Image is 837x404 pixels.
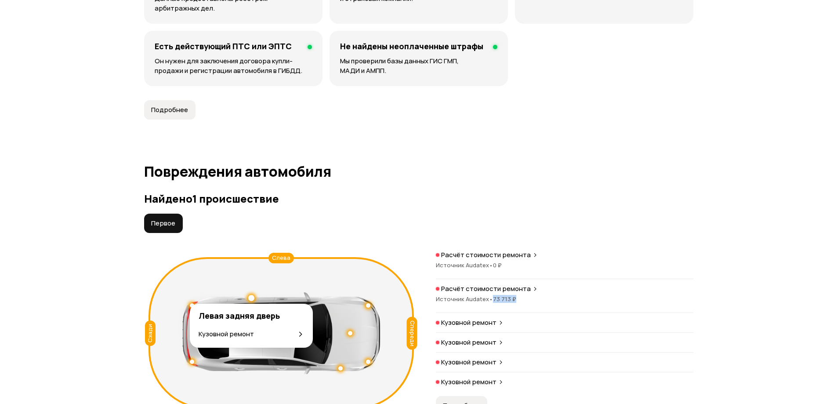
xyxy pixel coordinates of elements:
span: Первое [151,219,175,228]
h4: Есть действующий ПТС или ЭПТС [155,41,292,51]
h3: Найдено 1 происшествие [144,193,693,205]
p: Кузовной ремонт [199,329,254,339]
span: 0 ₽ [493,261,502,269]
span: 73 713 ₽ [493,295,516,303]
p: Кузовной ремонт [441,338,496,347]
h4: Левая задняя дверь [199,311,304,320]
p: Расчёт стоимости ремонта [441,284,531,293]
p: Кузовной ремонт [441,378,496,386]
h1: Повреждения автомобиля [144,164,693,179]
span: Источник Audatex [436,295,493,303]
p: Расчёт стоимости ремонта [441,251,531,259]
span: • [489,295,493,303]
span: • [489,261,493,269]
div: Слева [268,253,294,263]
button: Подробнее [144,100,196,120]
p: Он нужен для заключения договора купли-продажи и регистрации автомобиля в ГИБДД. [155,56,312,76]
p: Кузовной ремонт [441,318,496,327]
p: Мы проверили базы данных ГИС ГМП, МАДИ и АМПП. [340,56,497,76]
div: Сзади [145,320,156,346]
div: Спереди [406,317,417,349]
p: Кузовной ремонт [441,358,496,367]
button: Первое [144,214,183,233]
span: Подробнее [151,106,188,114]
span: Источник Audatex [436,261,493,269]
h4: Не найдены неоплаченные штрафы [340,41,483,51]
